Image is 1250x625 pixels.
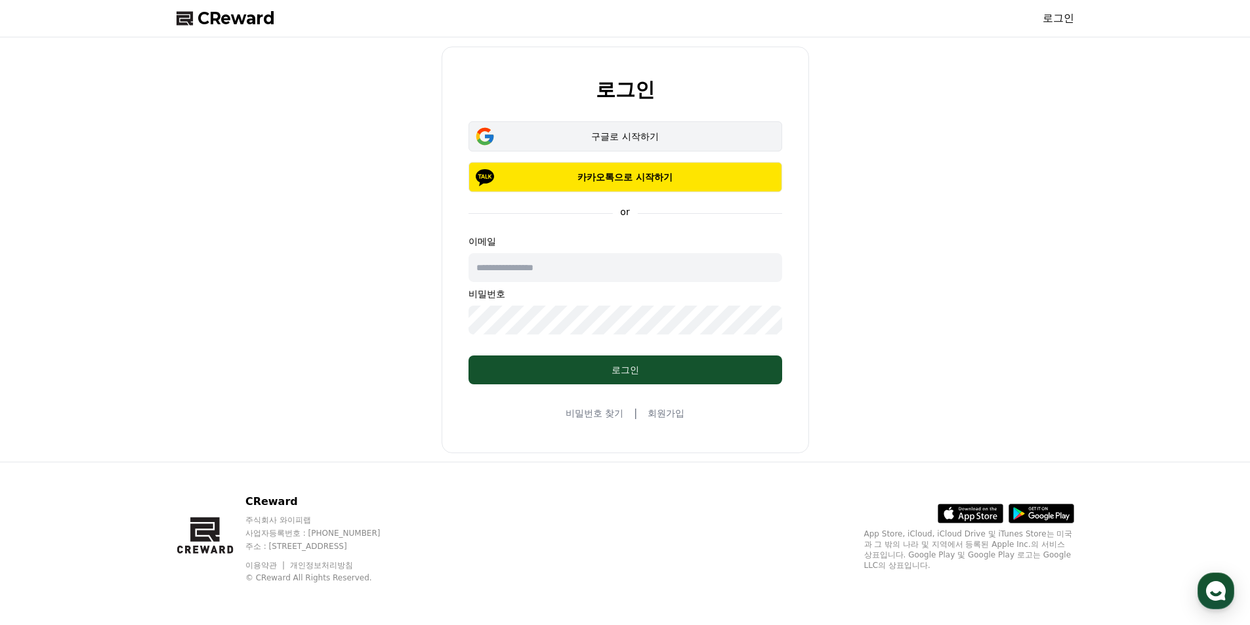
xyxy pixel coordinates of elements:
[469,162,782,192] button: 카카오톡으로 시작하기
[245,573,406,583] p: © CReward All Rights Reserved.
[648,407,684,420] a: 회원가입
[290,561,353,570] a: 개인정보처리방침
[469,355,782,384] button: 로그인
[87,416,169,449] a: 대화
[469,121,782,151] button: 구글로 시작하기
[1043,10,1074,26] a: 로그인
[612,205,637,218] p: or
[120,436,136,447] span: 대화
[41,435,49,446] span: 홈
[245,494,406,510] p: CReward
[4,416,87,449] a: 홈
[203,435,219,446] span: 설정
[634,405,637,421] span: |
[245,528,406,538] p: 사업자등록번호 : [PHONE_NUMBER]
[469,287,782,300] p: 비밀번호
[566,407,623,420] a: 비밀번호 찾기
[245,515,406,525] p: 주식회사 와이피랩
[488,130,763,143] div: 구글로 시작하기
[169,416,252,449] a: 설정
[495,363,756,376] div: 로그인
[177,8,275,29] a: CReward
[488,171,763,184] p: 카카오톡으로 시작하기
[469,235,782,248] p: 이메일
[245,541,406,552] p: 주소 : [STREET_ADDRESS]
[198,8,275,29] span: CReward
[596,79,655,100] h2: 로그인
[864,529,1074,571] p: App Store, iCloud, iCloud Drive 및 iTunes Store는 미국과 그 밖의 나라 및 지역에서 등록된 Apple Inc.의 서비스 상표입니다. Goo...
[245,561,287,570] a: 이용약관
